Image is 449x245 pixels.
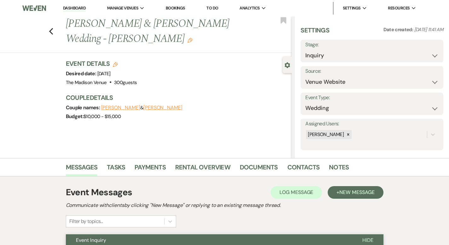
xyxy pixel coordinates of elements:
a: Messages [66,162,98,176]
span: Date created: [383,26,414,33]
span: & [101,105,182,111]
a: Dashboard [63,5,86,11]
label: Assigned Users: [305,119,439,128]
a: Payments [135,162,166,176]
button: Edit [187,37,193,43]
span: Desired date: [66,70,97,77]
a: Bookings [166,5,185,11]
span: [DATE] [97,71,111,77]
span: The Madison Venue [66,79,107,86]
h3: Event Details [66,59,137,68]
a: Contacts [287,162,320,176]
span: Budget: [66,113,84,120]
span: Hide [362,237,373,243]
a: Rental Overview [175,162,230,176]
span: [DATE] 11:41 AM [414,26,443,33]
span: Event Inquiry [76,237,106,243]
span: Resources [388,5,410,11]
button: [PERSON_NAME] [101,105,140,110]
img: Weven Logo [22,2,46,15]
span: New Message [339,189,374,196]
h1: Event Messages [66,186,132,199]
h2: Communicate with clients by clicking "New Message" or replying to an existing message thread. [66,202,383,209]
button: Close lead details [285,62,290,68]
span: Manage Venues [107,5,138,11]
div: [PERSON_NAME] [306,130,345,139]
span: Analytics [239,5,260,11]
span: Log Message [279,189,313,196]
h1: [PERSON_NAME] & [PERSON_NAME] Wedding - [PERSON_NAME] [66,16,244,46]
a: Tasks [107,162,125,176]
button: +New Message [328,186,383,199]
h3: Couple Details [66,93,286,102]
label: Event Type: [305,93,439,102]
button: [PERSON_NAME] [143,105,182,110]
button: Log Message [271,186,322,199]
div: Filter by topics... [69,218,103,225]
label: Source: [305,67,439,76]
span: Settings [343,5,361,11]
span: $10,000 - $15,000 [83,113,121,120]
h3: Settings [301,26,329,40]
span: Couple names: [66,104,101,111]
span: 300 guests [114,79,137,86]
a: To Do [206,5,218,11]
a: Documents [240,162,278,176]
a: Notes [329,162,349,176]
label: Stage: [305,40,439,49]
